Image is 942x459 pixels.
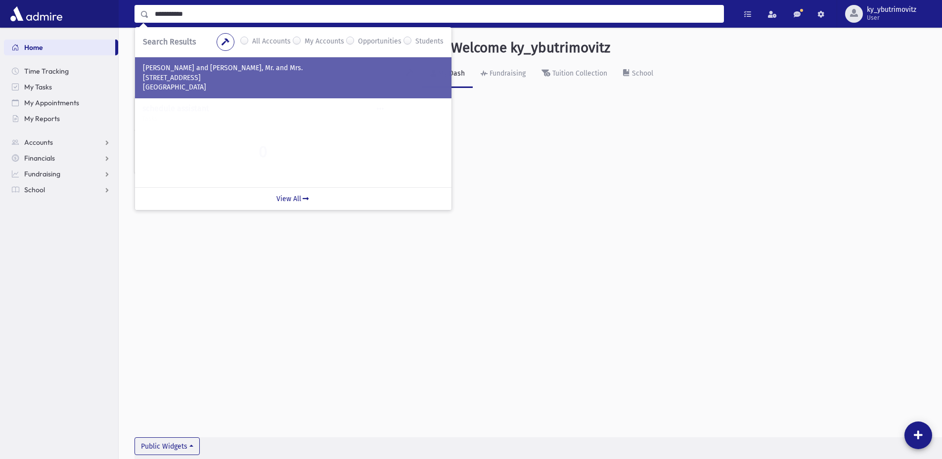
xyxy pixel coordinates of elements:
p: [GEOGRAPHIC_DATA] [143,83,444,92]
p: [STREET_ADDRESS] [143,73,444,83]
span: My Reports [24,114,60,123]
a: Tuition Collection [534,60,615,88]
a: Accounts [4,134,118,150]
button: Public Widgets [135,437,200,455]
span: Financials [24,154,55,163]
a: My Appointments [4,95,118,111]
p: [PERSON_NAME] and [PERSON_NAME], Mr. and Mrs. [143,63,444,73]
span: My Tasks [24,83,52,91]
span: Home [24,43,43,52]
a: Fundraising [473,60,534,88]
img: AdmirePro [8,4,65,24]
a: School [615,60,661,88]
span: Search Results [143,37,196,46]
label: Opportunities [358,36,402,48]
a: Fundraising [4,166,118,182]
a: Financials [4,150,118,166]
span: ky_ybutrimovitz [867,6,916,14]
span: User [867,14,916,22]
a: Home [4,40,115,55]
h3: Welcome ky_ybutrimovitz [451,40,610,56]
span: Accounts [24,138,53,147]
input: Search [149,5,723,23]
span: Fundraising [24,169,60,178]
label: Students [415,36,444,48]
span: Time Tracking [24,67,69,76]
div: School [630,69,653,78]
span: My Appointments [24,98,79,107]
label: All Accounts [252,36,291,48]
a: School [4,182,118,198]
label: My Accounts [305,36,344,48]
a: My Tasks [4,79,118,95]
div: Tuition Collection [550,69,607,78]
div: Fundraising [488,69,526,78]
a: View All [135,187,451,210]
a: Time Tracking [4,63,118,79]
span: School [24,185,45,194]
a: My Reports [4,111,118,126]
